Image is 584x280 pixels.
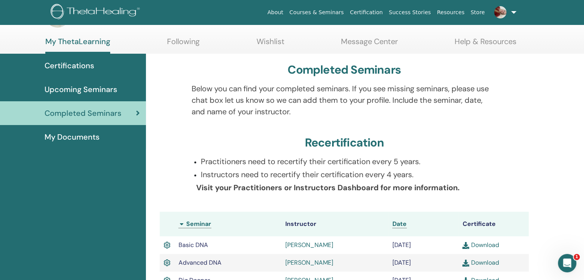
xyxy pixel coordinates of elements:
a: Store [468,5,488,20]
td: [DATE] [389,254,459,272]
img: Active Certificate [164,240,170,250]
a: Resources [434,5,468,20]
a: About [264,5,286,20]
a: [PERSON_NAME] [285,259,333,267]
h3: Completed Seminars [288,63,401,77]
span: Advanced DNA [179,259,222,267]
span: Date [392,220,407,228]
a: Message Center [341,37,398,52]
span: My Documents [45,131,99,143]
a: Success Stories [386,5,434,20]
h3: Recertification [305,136,384,150]
img: default.jpg [494,6,506,18]
span: Certifications [45,60,94,71]
span: Completed Seminars [45,107,121,119]
a: Download [462,241,499,249]
img: Active Certificate [164,258,170,268]
p: Below you can find your completed seminars. If you see missing seminars, please use chat box let ... [192,83,497,117]
th: Instructor [281,212,389,236]
b: Visit your Practitioners or Instructors Dashboard for more information. [196,183,460,193]
a: Courses & Seminars [286,5,347,20]
span: Upcoming Seminars [45,84,117,95]
a: Download [462,259,499,267]
iframe: Intercom live chat [558,254,576,272]
a: Wishlist [256,37,285,52]
td: [DATE] [389,236,459,254]
img: download.svg [462,260,469,267]
span: 1 [574,254,580,260]
a: [PERSON_NAME] [285,241,333,249]
a: Help & Resources [455,37,516,52]
img: logo.png [51,4,142,21]
th: Certificate [458,212,529,236]
span: Basic DNA [179,241,208,249]
a: Following [167,37,200,52]
a: My ThetaLearning [45,37,110,54]
img: download.svg [462,242,469,249]
a: Certification [347,5,385,20]
p: Practitioners need to recertify their certification every 5 years. [201,156,497,167]
a: Date [392,220,407,228]
p: Instructors need to recertify their certification every 4 years. [201,169,497,180]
